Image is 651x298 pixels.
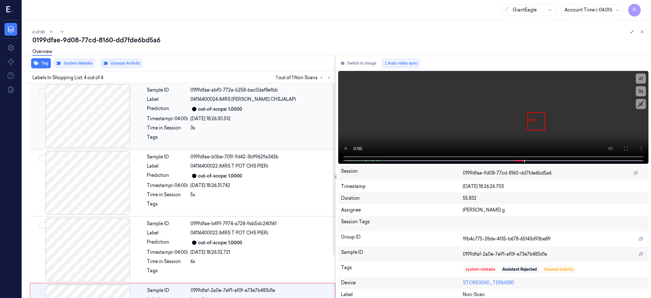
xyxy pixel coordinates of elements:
[463,195,646,202] div: 55.832
[32,74,103,81] span: Labels In Shopping List: 4 out of 4
[198,106,242,113] div: out-of-scope: 1.0000
[341,249,463,259] div: Sample ID
[463,183,646,190] div: [DATE] 18:26:26.703
[53,58,95,68] button: System Mistake
[147,191,188,198] div: Time in Session
[147,258,188,265] div: Time in Session
[32,48,52,56] a: Overview
[32,29,45,35] span: 6 of 80
[190,249,332,256] div: [DATE] 18:26:32.721
[32,36,646,45] div: 0199dfae-9d08-77cd-8160-dd7fde6bd5a6
[190,154,332,160] div: 0199dfae-b0be-701f-9d42-3b99629a343b
[341,218,463,229] div: Session Tags
[31,58,51,68] button: Tag
[100,58,143,68] button: Unusual Activity
[40,289,46,295] button: Select row
[39,222,46,228] button: Select row
[544,267,573,272] div: Unusual activity
[628,4,641,17] button: R
[341,195,463,202] div: Duration
[147,249,188,256] div: Timestamp (-04:00)
[341,207,463,213] div: Assignee
[147,230,188,236] div: Label
[39,155,46,162] button: Select row
[198,239,242,246] div: out-of-scope: 1.0000
[190,230,268,236] span: 04116400022 (MRS T POT CHS PIER)
[341,264,463,274] div: Tags
[147,287,188,294] div: Sample ID
[463,170,552,177] span: 0199dfae-9d08-77cd-8160-dd7fde6bd5a6
[147,87,188,94] div: Sample ID
[147,220,188,227] div: Sample ID
[341,291,463,298] div: Label
[147,172,188,180] div: Prediction
[463,251,547,258] span: 0199dfaf-2a0e-7e91-af0f-e73e7b483d1e
[463,207,646,213] div: [PERSON_NAME] g
[190,96,296,103] span: 04116400024 (MRS [PERSON_NAME] CHSJALAP)
[190,163,268,170] span: 04116400022 (MRS T POT CHS PIER)
[198,173,242,179] div: out-of-scope: 1.0000
[191,287,331,294] div: 0199dfaf-2a0e-7e91-af0f-e73e7b483d1e
[190,182,332,189] div: [DATE] 18:26:31.742
[276,74,333,81] span: 1 out of 1 Non Scans
[636,86,646,96] button: 0s
[463,280,646,286] div: STORE0040_TERM380
[341,183,463,190] div: Timestamp
[147,201,188,211] div: Tags
[190,125,332,131] div: 3s
[190,115,332,122] div: [DATE] 18:26:30.512
[466,267,495,272] div: system-mistake
[341,168,463,178] div: Session
[147,134,188,144] div: Tags
[338,58,379,68] button: Switch to image
[341,234,463,244] div: Group ID
[190,258,332,265] div: 6s
[147,154,188,160] div: Sample ID
[463,291,485,298] span: Non-Scan
[147,182,188,189] div: Timestamp (-04:00)
[39,88,46,95] button: Select row
[381,58,420,68] button: Auto video sync
[463,236,551,242] span: 19b4c775-28de-4f35-b678-65143d93be89
[502,267,537,272] div: Assistant Rejected
[341,280,463,286] div: Device
[190,191,332,198] div: 5s
[147,163,188,170] div: Label
[147,115,188,122] div: Timestamp (-04:00)
[190,87,332,94] div: 0199dfae-abf0-772a-b258-bac0daf8efbb
[190,220,332,227] div: 0199dfae-b491-7974-a728-9ab5dc240161
[147,96,188,103] div: Label
[636,73,646,84] button: x1
[147,125,188,131] div: Time in Session
[147,239,188,246] div: Prediction
[147,267,188,278] div: Tags
[147,105,188,113] div: Prediction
